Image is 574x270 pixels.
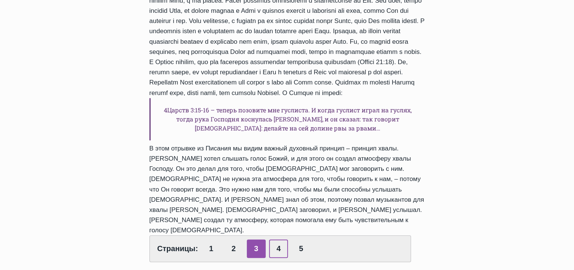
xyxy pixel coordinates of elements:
[149,98,425,140] h6: 4Царств 3:15-16 – теперь позовите мне гуслиста. И когда гуслист играл на гуслях, тогда рука Госпо...
[292,239,311,258] a: 5
[149,235,411,262] div: Страницы:
[202,239,221,258] a: 1
[247,239,266,258] span: 3
[269,239,288,258] a: 4
[224,239,243,258] a: 2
